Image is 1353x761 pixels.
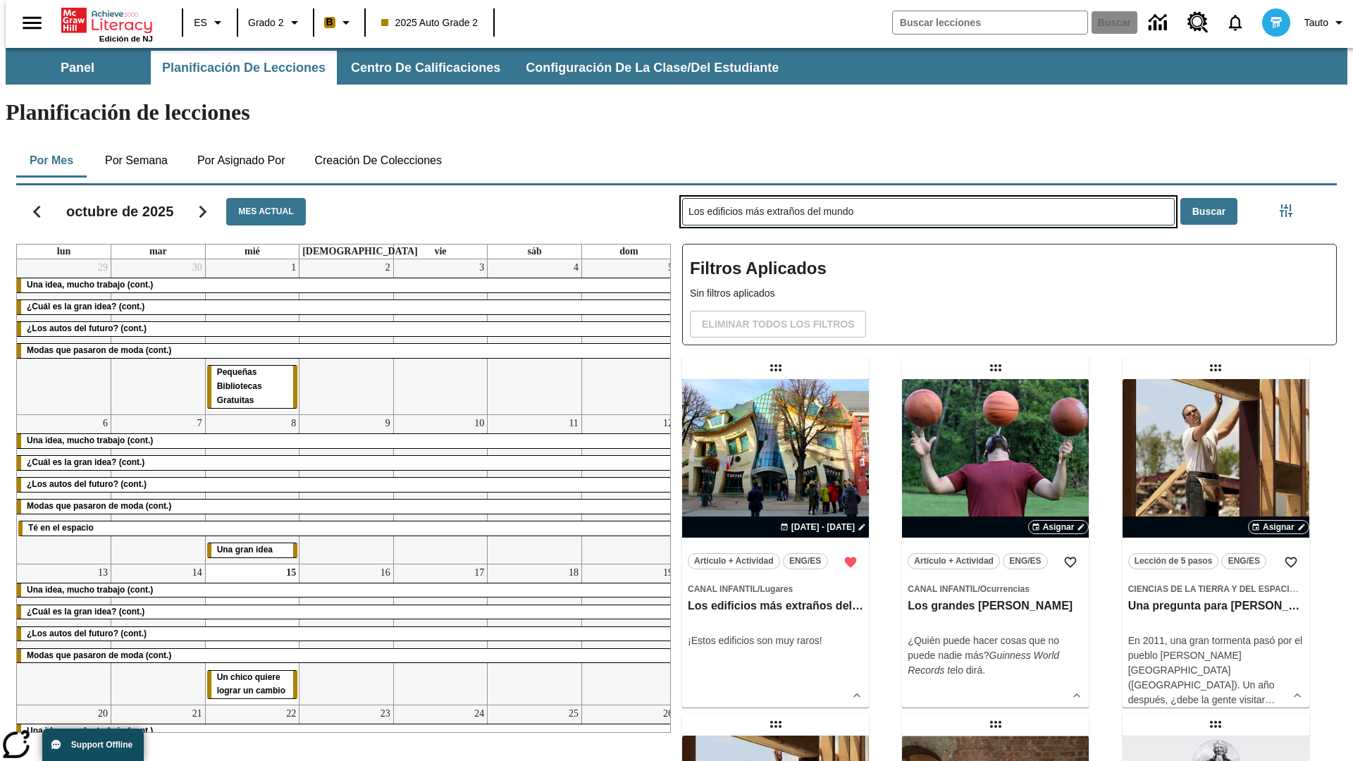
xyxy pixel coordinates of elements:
span: Un chico quiere lograr un cambio [217,672,285,696]
div: Subbarra de navegación [6,51,791,85]
button: Lenguaje: ES, Selecciona un idioma [187,10,233,35]
a: viernes [431,245,449,259]
img: avatar image [1262,8,1290,37]
a: 19 de octubre de 2025 [660,564,676,581]
div: Lección arrastrable: Los grandes de Guinness [984,357,1007,379]
td: 5 de octubre de 2025 [581,259,676,414]
p: Sin filtros aplicados [690,286,1329,301]
td: 1 de octubre de 2025 [205,259,299,414]
td: 4 de octubre de 2025 [488,259,582,414]
span: / [758,584,760,594]
h2: octubre de 2025 [66,203,173,220]
span: Modas que pasaron de moda (cont.) [27,501,171,511]
a: 3 de octubre de 2025 [476,259,487,276]
div: ¿Cuál es la gran idea? (cont.) [17,300,676,314]
span: Una idea, mucho trabajo (cont.) [27,280,153,290]
div: Subbarra de navegación [6,48,1347,85]
span: Artículo + Actividad [694,554,774,569]
span: Una gran idea [217,545,273,555]
span: [DATE] - [DATE] [791,521,855,533]
button: ENG/ES [1221,553,1266,569]
span: ¿Los autos del futuro? (cont.) [27,323,147,333]
a: 20 de octubre de 2025 [95,705,111,722]
div: Portada [61,5,153,43]
span: Una idea, mucho trabajo (cont.) [27,726,153,736]
button: Mes actual [226,198,305,225]
button: Por mes [16,144,87,178]
span: Support Offline [71,740,132,750]
a: 7 de octubre de 2025 [194,415,205,432]
a: 30 de septiembre de 2025 [190,259,205,276]
div: ¿Los autos del futuro? (cont.) [17,322,676,336]
div: Una gran idea [207,543,298,557]
span: ¿Cuál es la gran idea? (cont.) [27,457,144,467]
span: Tema: Canal Infantil/Lugares [688,581,863,596]
div: Lección arrastrable: Los edificios más extraños del mundo [765,357,787,379]
a: 6 de octubre de 2025 [100,415,111,432]
em: Guinness World Records te [908,650,1059,676]
td: 10 de octubre de 2025 [393,414,488,564]
a: 2 de octubre de 2025 [383,259,393,276]
span: Asignar [1263,521,1295,533]
td: 8 de octubre de 2025 [205,414,299,564]
div: Té en el espacio [18,521,674,536]
span: / [977,584,980,594]
span: Planificación de lecciones [162,60,326,76]
span: Lección de 5 pasos [1135,554,1213,569]
span: Grado 2 [248,16,284,30]
button: Ver más [1287,685,1308,706]
button: ENG/ES [1003,553,1048,569]
div: ¿Los autos del futuro? (cont.) [17,478,676,492]
button: Buscar [1180,198,1237,225]
span: Canal Infantil [688,584,758,594]
td: 13 de octubre de 2025 [17,564,111,705]
div: Una idea, mucho trabajo (cont.) [17,278,676,292]
span: ¿Cuál es la gran idea? (cont.) [27,607,144,617]
a: 23 de octubre de 2025 [378,705,393,722]
a: 15 de octubre de 2025 [283,564,299,581]
span: ENG/ES [1009,554,1041,569]
a: 9 de octubre de 2025 [383,415,393,432]
span: Configuración de la clase/del estudiante [526,60,779,76]
a: lunes [54,245,73,259]
td: 12 de octubre de 2025 [581,414,676,564]
button: Planificación de lecciones [151,51,337,85]
td: 9 de octubre de 2025 [299,414,394,564]
span: Panel [61,60,94,76]
div: ¡Estos edificios son muy raros! [688,633,863,648]
button: Menú lateral de filtros [1272,197,1300,225]
div: lesson details [902,379,1089,707]
a: 8 de octubre de 2025 [288,415,299,432]
div: Una idea, mucho trabajo (cont.) [17,583,676,598]
a: 21 de octubre de 2025 [190,705,205,722]
div: Modas que pasaron de moda (cont.) [17,649,676,663]
button: Grado: Grado 2, Elige un grado [242,10,309,35]
a: 16 de octubre de 2025 [378,564,393,581]
button: Por asignado por [186,144,297,178]
div: En 2011, una gran tormenta pasó por el pueblo [PERSON_NAME][GEOGRAPHIC_DATA] ([GEOGRAPHIC_DATA]).... [1128,633,1304,707]
td: 19 de octubre de 2025 [581,564,676,705]
span: Canal Infantil [908,584,977,594]
a: miércoles [242,245,263,259]
a: 4 de octubre de 2025 [571,259,581,276]
td: 30 de septiembre de 2025 [111,259,206,414]
div: Modas que pasaron de moda (cont.) [17,500,676,514]
span: 2025 Auto Grade 2 [381,16,478,30]
span: Ciencias de la Tierra y del Espacio [1128,584,1296,594]
span: Centro de calificaciones [351,60,500,76]
span: / [1296,584,1298,594]
div: Filtros Aplicados [682,244,1337,345]
a: 17 de octubre de 2025 [471,564,487,581]
div: lesson details [682,379,869,707]
a: Centro de información [1140,4,1179,42]
div: ¿Cuál es la gran idea? (cont.) [17,456,676,470]
button: Asignar Elegir fechas [1028,520,1089,534]
span: Una idea, mucho trabajo (cont.) [27,435,153,445]
td: 15 de octubre de 2025 [205,564,299,705]
input: Buscar campo [893,11,1087,34]
td: 18 de octubre de 2025 [488,564,582,705]
td: 6 de octubre de 2025 [17,414,111,564]
span: Modas que pasaron de moda (cont.) [27,650,171,660]
button: Añadir a mis Favoritas [1278,550,1304,575]
td: 17 de octubre de 2025 [393,564,488,705]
